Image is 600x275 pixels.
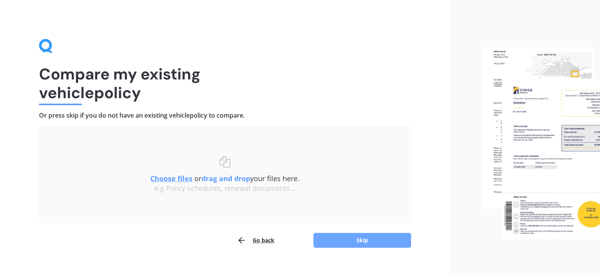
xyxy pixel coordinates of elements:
[150,174,299,183] span: or your files here.
[313,233,411,248] button: Skip
[39,65,411,102] h1: Compare my existing vehicle policy
[55,184,395,193] div: e.g Policy schedules, renewal documents...
[481,48,600,239] img: files.webp
[39,111,411,120] h4: Or press skip if you do not have an existing vehicle policy to compare.
[150,174,192,183] u: Choose files
[201,174,250,183] b: drag and drop
[237,233,274,248] button: Go back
